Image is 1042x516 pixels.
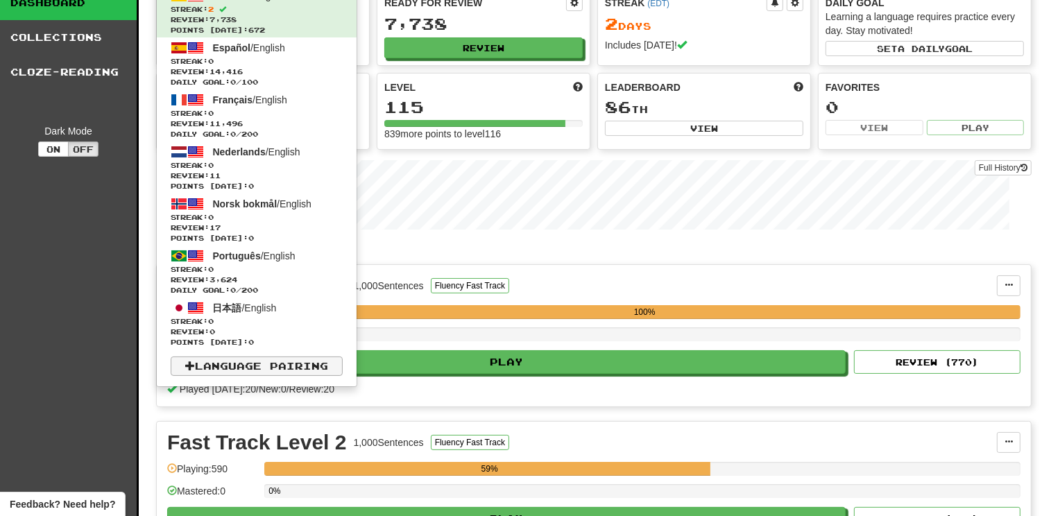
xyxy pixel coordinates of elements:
button: Off [68,141,99,157]
span: Points [DATE]: 0 [171,181,343,191]
a: 日本語/EnglishStreak:0 Review:0Points [DATE]:0 [157,298,357,350]
span: Level [384,80,416,94]
span: Streak: [171,4,343,15]
span: This week in points, UTC [794,80,803,94]
div: Playing: 590 [167,462,257,485]
span: / English [213,302,277,313]
span: Leaderboard [605,80,681,94]
div: 100% [268,305,1020,319]
span: Review: 20 [289,384,334,395]
span: Review: 14,416 [171,67,343,77]
span: / English [213,198,311,209]
span: 0 [208,317,214,325]
span: 0 [230,286,236,294]
div: 115 [384,98,583,116]
span: Open feedback widget [10,497,115,511]
span: Daily Goal: / 200 [171,285,343,295]
div: Includes [DATE]! [605,38,803,52]
span: Points [DATE]: 0 [171,233,343,243]
span: / [256,384,259,395]
button: Play [167,350,846,374]
span: Review: 7,738 [171,15,343,25]
span: / English [213,146,300,157]
span: Español [213,42,250,53]
span: / [287,384,289,395]
span: Played [DATE]: 20 [180,384,256,395]
div: Fast Track Level 2 [167,432,347,453]
span: Streak: [171,160,343,171]
a: Français/EnglishStreak:0 Review:11,496Daily Goal:0/200 [157,89,357,141]
div: 1,000 Sentences [354,436,424,449]
span: 2 [208,5,214,13]
span: 2 [605,14,618,33]
div: 7,738 [384,15,583,33]
button: Review (770) [854,350,1020,374]
span: Français [213,94,253,105]
span: Streak: [171,264,343,275]
span: a daily [898,44,945,53]
div: Learning a language requires practice every day. Stay motivated! [826,10,1024,37]
a: Português/EnglishStreak:0 Review:3,624Daily Goal:0/200 [157,246,357,298]
span: 0 [230,130,236,138]
span: / English [213,94,287,105]
button: View [605,121,803,136]
span: Daily Goal: / 100 [171,77,343,87]
span: Review: 3,624 [171,275,343,285]
span: 0 [208,161,214,169]
span: 0 [230,78,236,86]
span: Points [DATE]: 0 [171,337,343,347]
span: 86 [605,97,631,117]
a: Español/EnglishStreak:0 Review:14,416Daily Goal:0/100 [157,37,357,89]
a: Norsk bokmål/EnglishStreak:0 Review:17Points [DATE]:0 [157,193,357,246]
div: Favorites [826,80,1024,94]
div: 1,000 Sentences [354,279,424,293]
div: 0 [826,98,1024,116]
span: 0 [208,213,214,221]
div: Day s [605,15,803,33]
span: Daily Goal: / 200 [171,129,343,139]
span: Norsk bokmål [213,198,277,209]
a: Full History [975,160,1032,175]
p: In Progress [156,243,1032,257]
span: Review: 17 [171,223,343,233]
span: Review: 11,496 [171,119,343,129]
button: Seta dailygoal [826,41,1024,56]
div: Mastered: 0 [167,484,257,507]
span: Review: 0 [171,327,343,337]
span: Streak: [171,56,343,67]
button: View [826,120,923,135]
span: / English [213,250,296,261]
span: 0 [208,109,214,117]
span: Score more points to level up [573,80,583,94]
span: Português [213,250,261,261]
span: Streak: [171,316,343,327]
button: Fluency Fast Track [431,435,509,450]
button: On [38,141,69,157]
div: 59% [268,462,710,476]
div: Dark Mode [10,124,126,138]
button: Review [384,37,583,58]
span: Streak: [171,212,343,223]
span: New: 0 [259,384,287,395]
span: Points [DATE]: 672 [171,25,343,35]
span: 日本語 [213,302,242,313]
span: 0 [208,265,214,273]
button: Play [927,120,1025,135]
span: / English [213,42,285,53]
span: 0 [208,57,214,65]
a: Nederlands/EnglishStreak:0 Review:11Points [DATE]:0 [157,141,357,193]
span: Nederlands [213,146,266,157]
div: 839 more points to level 116 [384,127,583,141]
span: Streak: [171,108,343,119]
span: Review: 11 [171,171,343,181]
a: Language Pairing [171,356,343,376]
div: th [605,98,803,117]
button: Fluency Fast Track [431,278,509,293]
